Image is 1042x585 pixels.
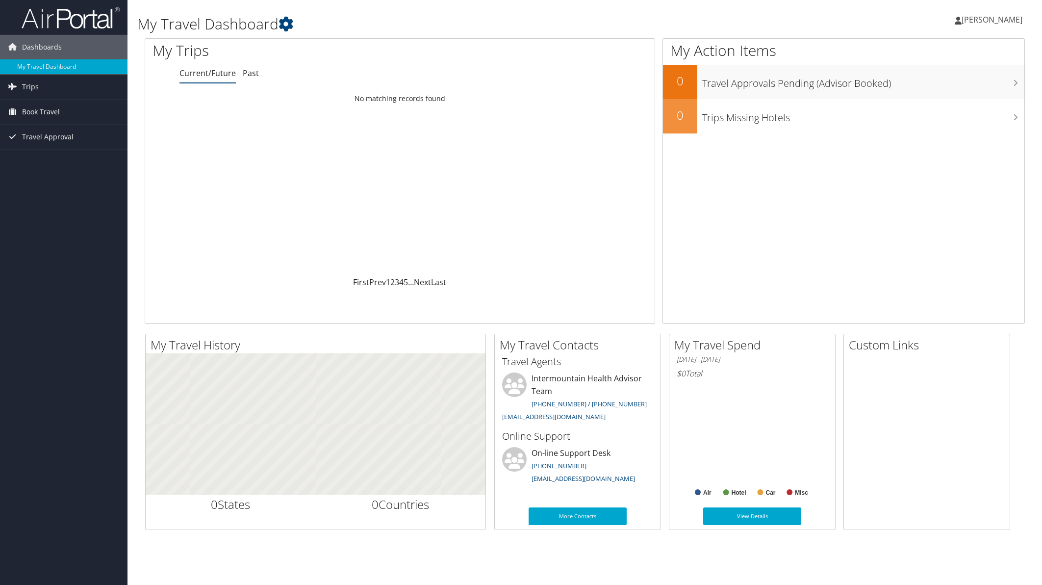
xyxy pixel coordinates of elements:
a: [PHONE_NUMBER] [532,461,586,470]
a: [EMAIL_ADDRESS][DOMAIN_NAME] [532,474,635,483]
h6: [DATE] - [DATE] [677,355,828,364]
text: Misc [795,489,808,496]
h2: My Travel Spend [674,337,835,353]
span: Dashboards [22,35,62,59]
h2: States [153,496,308,513]
td: No matching records found [145,90,655,107]
h2: Countries [323,496,479,513]
a: 2 [390,277,395,288]
a: 3 [395,277,399,288]
a: Past [243,68,259,79]
h2: 0 [663,73,697,89]
a: 0Trips Missing Hotels [663,99,1024,133]
h2: My Travel Contacts [500,337,661,353]
a: 5 [404,277,408,288]
h1: My Trips [152,40,435,61]
h2: Custom Links [849,337,1010,353]
h1: My Travel Dashboard [137,14,734,34]
li: On-line Support Desk [497,447,658,487]
a: Next [414,277,431,288]
text: Hotel [732,489,746,496]
a: First [353,277,369,288]
h3: Travel Agents [502,355,653,369]
a: [PHONE_NUMBER] / [PHONE_NUMBER] [532,399,647,408]
h3: Online Support [502,429,653,443]
span: $0 [677,368,686,379]
a: Prev [369,277,386,288]
li: Intermountain Health Advisor Team [497,372,658,425]
text: Air [703,489,712,496]
a: [EMAIL_ADDRESS][DOMAIN_NAME] [502,412,606,421]
h6: Total [677,368,828,379]
h3: Trips Missing Hotels [702,106,1024,125]
a: View Details [703,507,801,525]
span: Travel Approval [22,125,74,149]
span: 0 [372,496,379,512]
a: 4 [399,277,404,288]
a: Last [431,277,446,288]
h2: My Travel History [151,337,485,353]
h1: My Action Items [663,40,1024,61]
img: airportal-logo.png [22,6,120,29]
span: Book Travel [22,100,60,124]
a: More Contacts [529,507,627,525]
a: 0Travel Approvals Pending (Advisor Booked) [663,65,1024,99]
span: 0 [211,496,218,512]
span: … [408,277,414,288]
a: Current/Future [179,68,236,79]
a: [PERSON_NAME] [955,5,1032,34]
h2: 0 [663,107,697,124]
text: Car [766,489,776,496]
span: Trips [22,75,39,99]
h3: Travel Approvals Pending (Advisor Booked) [702,72,1024,90]
span: [PERSON_NAME] [962,14,1022,25]
a: 1 [386,277,390,288]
